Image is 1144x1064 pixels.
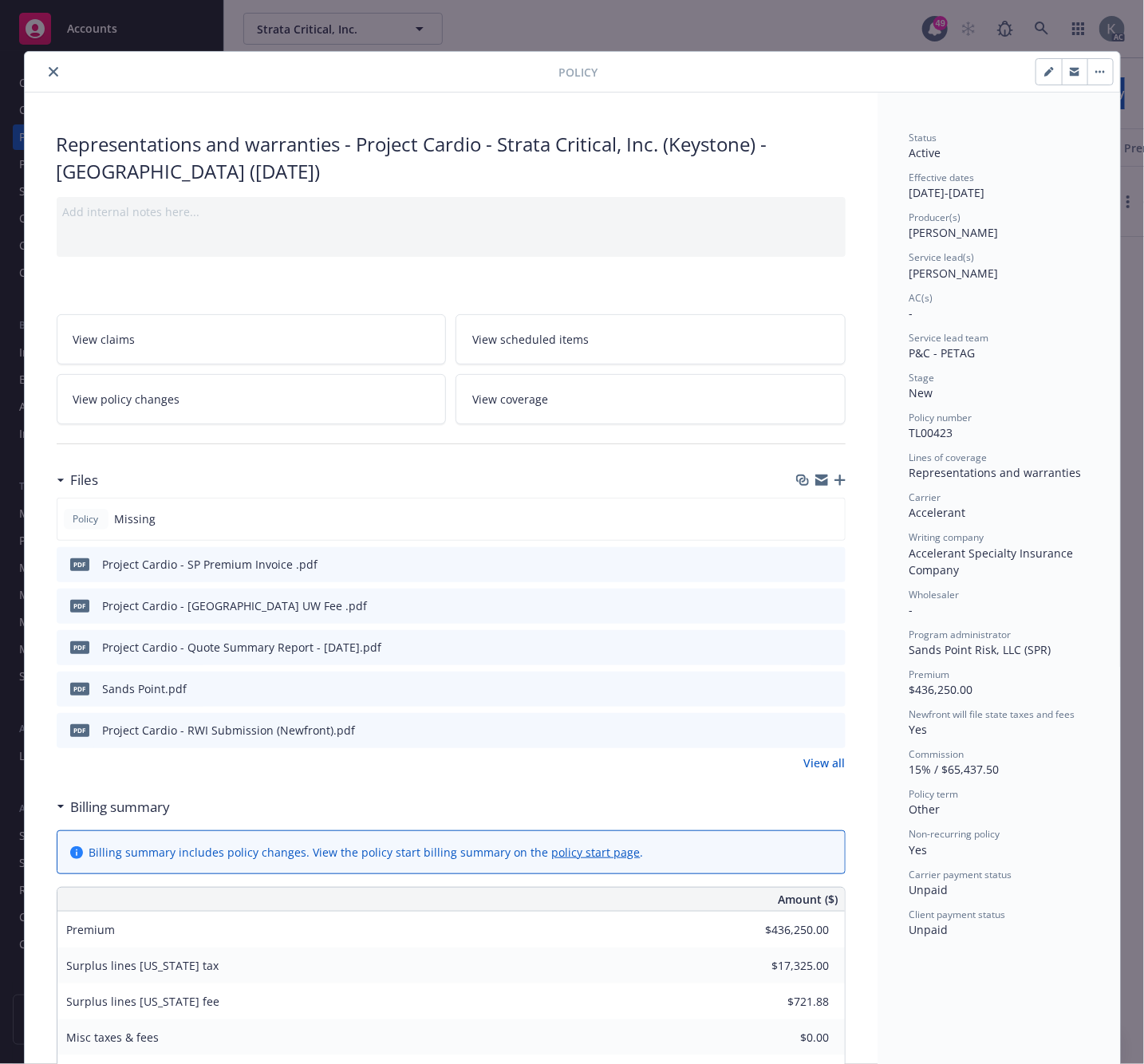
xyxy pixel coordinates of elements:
[736,918,839,942] input: 0.00
[57,797,171,818] div: Billing summary
[70,512,102,526] span: Policy
[456,314,846,365] a: View scheduled items
[825,639,839,656] button: preview file
[909,250,975,264] span: Service lead(s)
[736,954,839,978] input: 0.00
[115,510,156,527] span: Missing
[909,682,973,697] span: $436,250.00
[70,724,89,736] span: pdf
[909,642,1051,657] span: Sands Point Risk, LLC (SPR)
[909,722,928,737] span: Yes
[71,470,99,491] h3: Files
[909,305,913,321] span: -
[799,597,812,614] button: download file
[909,171,1088,201] div: [DATE] - [DATE]
[73,391,180,408] span: View policy changes
[909,171,975,184] span: Effective dates
[909,802,941,817] span: Other
[909,762,1000,777] span: 15% / $65,437.50
[909,385,933,400] span: New
[909,505,966,520] span: Accelerant
[456,374,846,424] a: View coverage
[909,882,949,897] span: Unpaid
[70,641,89,653] span: pdf
[909,331,989,345] span: Service lead team
[909,225,999,240] span: [PERSON_NAME]
[909,827,1000,841] span: Non-recurring policy
[825,680,839,697] button: preview file
[559,64,598,81] span: Policy
[57,131,846,184] div: Representations and warranties - Project Cardio - Strata Critical, Inc. (Keystone) - [GEOGRAPHIC_...
[57,314,447,365] a: View claims
[909,908,1006,921] span: Client payment status
[909,211,961,224] span: Producer(s)
[70,683,89,695] span: pdf
[909,668,950,681] span: Premium
[44,62,63,81] button: close
[909,530,984,544] span: Writing company
[909,371,935,384] span: Stage
[909,602,913,617] span: -
[67,994,220,1009] span: Surplus lines [US_STATE] fee
[909,747,965,761] span: Commission
[909,345,976,361] span: P&C - PETAG
[70,558,89,570] span: pdf
[909,787,959,801] span: Policy term
[909,491,941,504] span: Carrier
[472,331,589,348] span: View scheduled items
[799,680,812,697] button: download file
[799,639,812,656] button: download file
[909,425,953,440] span: TL00423
[909,145,941,160] span: Active
[909,464,1088,481] div: Representations and warranties
[909,266,999,281] span: [PERSON_NAME]
[67,1030,160,1045] span: Misc taxes & fees
[909,868,1012,881] span: Carrier payment status
[909,546,1077,577] span: Accelerant Specialty Insurance Company
[909,922,949,937] span: Unpaid
[909,451,988,464] span: Lines of coverage
[736,1026,839,1050] input: 0.00
[736,990,839,1014] input: 0.00
[779,891,838,908] span: Amount ($)
[825,722,839,739] button: preview file
[70,600,89,612] span: pdf
[799,556,812,573] button: download file
[909,842,928,857] span: Yes
[103,556,318,573] div: Project Cardio - SP Premium Invoice .pdf
[57,470,99,491] div: Files
[71,797,171,818] h3: Billing summary
[67,922,116,937] span: Premium
[89,844,644,861] div: Billing summary includes policy changes. View the policy start billing summary on the .
[909,131,937,144] span: Status
[909,707,1075,721] span: Newfront will file state taxes and fees
[909,588,960,601] span: Wholesaler
[103,597,368,614] div: Project Cardio - [GEOGRAPHIC_DATA] UW Fee .pdf
[63,203,839,220] div: Add internal notes here...
[799,722,812,739] button: download file
[57,374,447,424] a: View policy changes
[825,597,839,614] button: preview file
[67,958,219,973] span: Surplus lines [US_STATE] tax
[103,639,382,656] div: Project Cardio - Quote Summary Report - [DATE].pdf
[909,411,972,424] span: Policy number
[552,845,641,860] a: policy start page
[73,331,136,348] span: View claims
[909,628,1012,641] span: Program administrator
[804,755,846,771] a: View all
[825,556,839,573] button: preview file
[472,391,548,408] span: View coverage
[103,680,187,697] div: Sands Point.pdf
[103,722,356,739] div: Project Cardio - RWI Submission (Newfront).pdf
[909,291,933,305] span: AC(s)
